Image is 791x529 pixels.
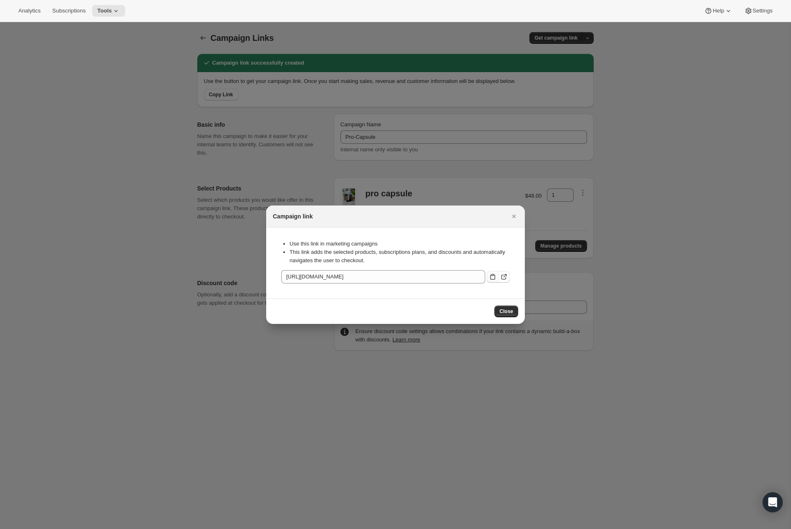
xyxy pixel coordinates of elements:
[494,306,518,317] button: Close
[18,8,40,14] span: Analytics
[763,492,783,512] div: Open Intercom Messenger
[290,248,510,265] li: This link adds the selected products, subscriptions plans, and discounts and automatically naviga...
[47,5,91,17] button: Subscriptions
[13,5,45,17] button: Analytics
[273,212,313,221] h2: Campaign link
[753,8,773,14] span: Settings
[97,8,112,14] span: Tools
[713,8,724,14] span: Help
[739,5,778,17] button: Settings
[92,5,125,17] button: Tools
[52,8,86,14] span: Subscriptions
[699,5,737,17] button: Help
[290,240,510,248] li: Use this link in marketing campaigns
[499,308,513,315] span: Close
[508,211,520,222] button: Close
